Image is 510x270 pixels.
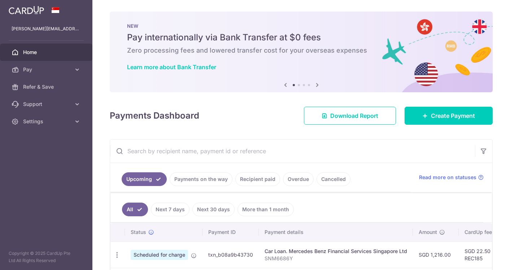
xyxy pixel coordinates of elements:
[419,174,476,181] span: Read more on statuses
[9,6,44,14] img: CardUp
[23,49,71,56] span: Home
[317,172,350,186] a: Cancelled
[23,66,71,73] span: Pay
[127,63,216,71] a: Learn more about Bank Transfer
[131,229,146,236] span: Status
[413,242,459,268] td: SGD 1,216.00
[110,109,199,122] h4: Payments Dashboard
[151,203,189,216] a: Next 7 days
[265,248,407,255] div: Car Loan. Mercedes Benz Financial Services Singapore Ltd
[12,25,81,32] p: [PERSON_NAME][EMAIL_ADDRESS][DOMAIN_NAME]
[23,83,71,90] span: Refer & Save
[23,118,71,125] span: Settings
[330,111,378,120] span: Download Report
[170,172,232,186] a: Payments on the way
[265,255,407,262] p: SNM6686Y
[465,229,492,236] span: CardUp fee
[202,223,259,242] th: Payment ID
[131,250,188,260] span: Scheduled for charge
[127,46,475,55] h6: Zero processing fees and lowered transfer cost for your overseas expenses
[110,140,475,163] input: Search by recipient name, payment id or reference
[259,223,413,242] th: Payment details
[23,101,71,108] span: Support
[202,242,259,268] td: txn_b08a9b43730
[283,172,314,186] a: Overdue
[110,12,493,92] img: Bank transfer banner
[122,172,167,186] a: Upcoming
[122,203,148,216] a: All
[419,174,484,181] a: Read more on statuses
[237,203,294,216] a: More than 1 month
[235,172,280,186] a: Recipient paid
[127,32,475,43] h5: Pay internationally via Bank Transfer at $0 fees
[405,107,493,125] a: Create Payment
[192,203,235,216] a: Next 30 days
[431,111,475,120] span: Create Payment
[419,229,437,236] span: Amount
[127,23,475,29] p: NEW
[459,242,506,268] td: SGD 22.50 REC185
[304,107,396,125] a: Download Report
